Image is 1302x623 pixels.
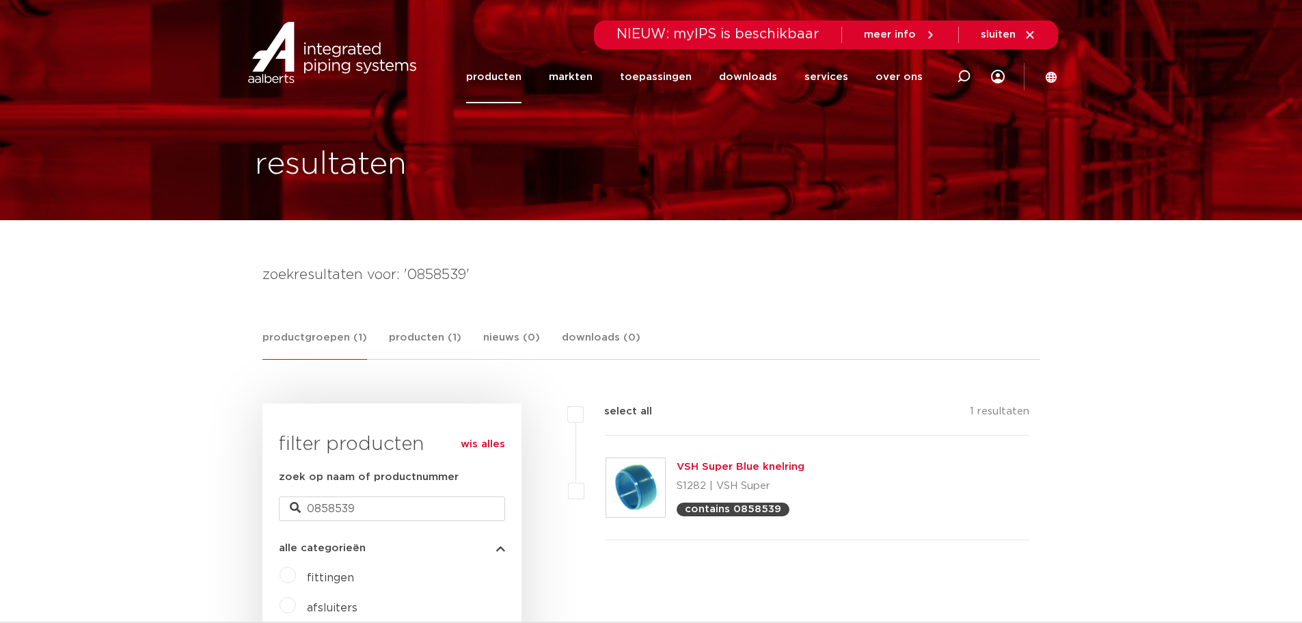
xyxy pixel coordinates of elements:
[262,264,1040,286] h4: zoekresultaten voor: '0858539'
[389,330,461,359] a: producten (1)
[307,602,357,613] a: afsluiters
[685,504,781,514] p: contains 0858539
[677,462,804,472] a: VSH Super Blue knelring
[279,496,505,521] input: zoeken
[981,29,1036,41] a: sluiten
[279,431,505,458] h3: filter producten
[279,543,505,553] button: alle categorieën
[466,51,923,103] nav: Menu
[876,51,923,103] a: over ons
[584,403,652,420] label: select all
[279,543,366,553] span: alle categorieën
[981,29,1016,40] span: sluiten
[549,51,593,103] a: markten
[483,330,540,359] a: nieuws (0)
[719,51,777,103] a: downloads
[616,27,819,41] span: NIEUW: myIPS is beschikbaar
[262,330,367,360] a: productgroepen (1)
[307,572,354,583] a: fittingen
[279,469,459,486] label: zoek op naam of productnummer
[620,51,692,103] a: toepassingen
[255,143,407,187] h1: resultaten
[864,29,916,40] span: meer info
[677,475,804,497] p: S1282 | VSH Super
[562,330,640,359] a: downloads (0)
[804,51,848,103] a: services
[606,458,665,517] img: Thumbnail for VSH Super Blue knelring
[461,436,505,453] a: wis alles
[466,51,521,103] a: producten
[864,29,936,41] a: meer info
[970,403,1029,425] p: 1 resultaten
